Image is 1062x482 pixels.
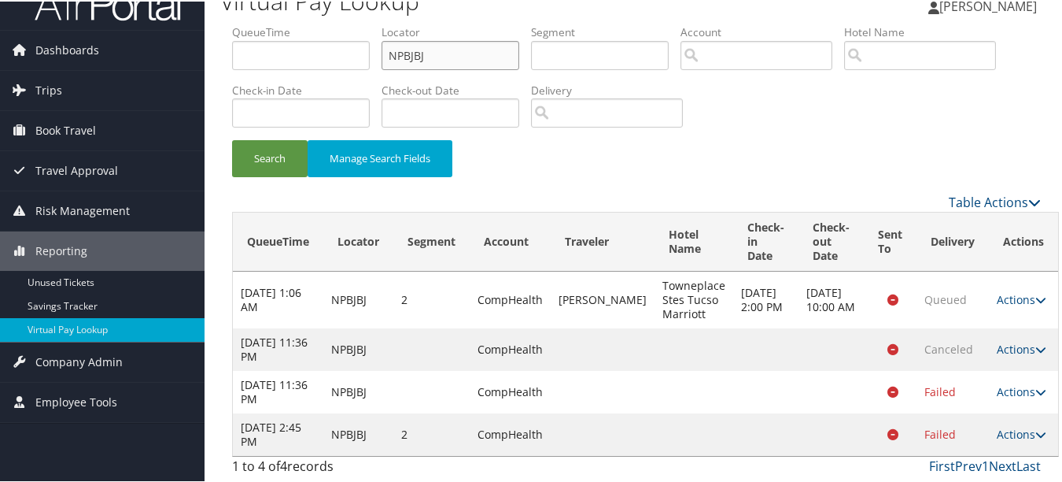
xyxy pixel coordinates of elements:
[233,327,323,369] td: [DATE] 11:36 PM
[393,270,470,327] td: 2
[35,381,117,421] span: Employee Tools
[997,383,1046,398] a: Actions
[929,456,955,473] a: First
[323,369,393,412] td: NPBJBJ
[35,341,123,380] span: Company Admin
[323,327,393,369] td: NPBJBJ
[798,211,864,270] th: Check-out Date: activate to sort column ascending
[393,412,470,454] td: 2
[35,29,99,69] span: Dashboards
[997,425,1046,440] a: Actions
[382,23,531,39] label: Locator
[35,190,130,229] span: Risk Management
[551,270,655,327] td: [PERSON_NAME]
[35,109,96,149] span: Book Travel
[733,270,798,327] td: [DATE] 2:00 PM
[35,230,87,269] span: Reporting
[997,340,1046,355] a: Actions
[233,211,323,270] th: QueueTime: activate to sort column ascending
[924,340,973,355] span: Canceled
[280,456,287,473] span: 4
[35,69,62,109] span: Trips
[982,456,989,473] a: 1
[916,211,989,270] th: Delivery: activate to sort column ascending
[989,211,1058,270] th: Actions
[470,211,551,270] th: Account: activate to sort column ascending
[323,211,393,270] th: Locator: activate to sort column ascending
[382,81,531,97] label: Check-out Date
[323,270,393,327] td: NPBJBJ
[232,23,382,39] label: QueueTime
[924,425,956,440] span: Failed
[531,81,695,97] label: Delivery
[232,455,417,482] div: 1 to 4 of records
[232,81,382,97] label: Check-in Date
[798,270,864,327] td: [DATE] 10:00 AM
[393,211,470,270] th: Segment: activate to sort column ascending
[35,150,118,189] span: Travel Approval
[655,211,733,270] th: Hotel Name: activate to sort column descending
[233,412,323,454] td: [DATE] 2:45 PM
[997,291,1046,306] a: Actions
[531,23,680,39] label: Segment
[924,383,956,398] span: Failed
[308,139,452,176] button: Manage Search Fields
[551,211,655,270] th: Traveler: activate to sort column ascending
[989,456,1016,473] a: Next
[924,291,967,306] span: Queued
[949,192,1041,209] a: Table Actions
[233,369,323,412] td: [DATE] 11:36 PM
[470,270,551,327] td: CompHealth
[680,23,844,39] label: Account
[733,211,798,270] th: Check-in Date: activate to sort column ascending
[323,412,393,454] td: NPBJBJ
[232,139,308,176] button: Search
[1016,456,1041,473] a: Last
[864,211,916,270] th: Sent To: activate to sort column ascending
[655,270,733,327] td: Towneplace Stes Tucso Marriott
[955,456,982,473] a: Prev
[470,327,551,369] td: CompHealth
[233,270,323,327] td: [DATE] 1:06 AM
[844,23,1008,39] label: Hotel Name
[470,369,551,412] td: CompHealth
[470,412,551,454] td: CompHealth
